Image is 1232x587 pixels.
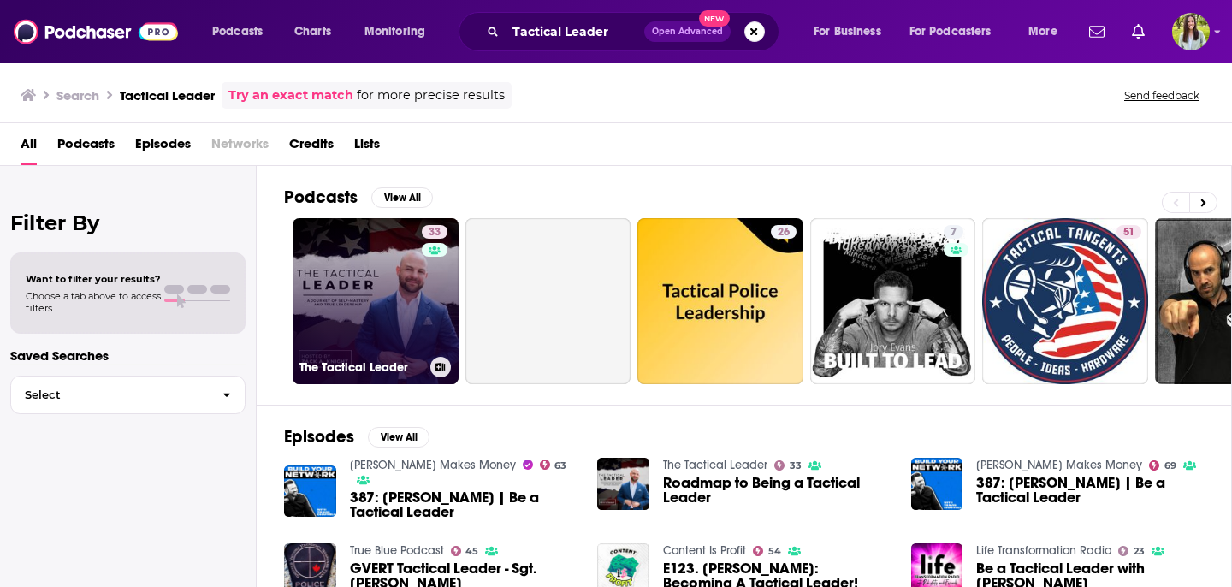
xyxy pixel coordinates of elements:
[357,86,505,105] span: for more precise results
[10,210,246,235] h2: Filter By
[976,476,1204,505] a: 387: Zack Knight | Be a Tactical Leader
[284,426,429,448] a: EpisodesView All
[898,18,1016,45] button: open menu
[289,130,334,165] a: Credits
[475,12,796,51] div: Search podcasts, credits, & more...
[1172,13,1210,50] span: Logged in as meaghanyoungblood
[597,458,649,510] img: Roadmap to Being a Tactical Leader
[11,389,209,400] span: Select
[1082,17,1111,46] a: Show notifications dropdown
[368,427,429,448] button: View All
[56,87,99,104] h3: Search
[371,187,433,208] button: View All
[1123,224,1134,241] span: 51
[982,218,1148,384] a: 51
[135,130,191,165] a: Episodes
[350,490,577,519] span: 387: [PERSON_NAME] | Be a Tactical Leader
[771,225,797,239] a: 26
[911,458,963,510] img: 387: Zack Knight | Be a Tactical Leader
[228,86,353,105] a: Try an exact match
[976,476,1204,505] span: 387: [PERSON_NAME] | Be a Tactical Leader
[212,20,263,44] span: Podcasts
[1118,546,1145,556] a: 23
[10,376,246,414] button: Select
[1172,13,1210,50] button: Show profile menu
[284,187,358,208] h2: Podcasts
[352,18,447,45] button: open menu
[294,20,331,44] span: Charts
[976,458,1142,472] a: Travis Makes Money
[768,548,781,555] span: 54
[1149,460,1176,471] a: 69
[1125,17,1152,46] a: Show notifications dropdown
[663,476,891,505] a: Roadmap to Being a Tactical Leader
[283,18,341,45] a: Charts
[284,426,354,448] h2: Episodes
[774,460,802,471] a: 33
[200,18,285,45] button: open menu
[14,15,178,48] img: Podchaser - Follow, Share and Rate Podcasts
[814,20,881,44] span: For Business
[810,218,976,384] a: 7
[976,543,1111,558] a: Life Transformation Radio
[350,543,444,558] a: True Blue Podcast
[1116,225,1141,239] a: 51
[26,290,161,314] span: Choose a tab above to access filters.
[350,490,577,519] a: 387: Zack Knight | Be a Tactical Leader
[663,543,746,558] a: Content Is Profit
[10,347,246,364] p: Saved Searches
[451,546,479,556] a: 45
[644,21,731,42] button: Open AdvancedNew
[802,18,903,45] button: open menu
[1172,13,1210,50] img: User Profile
[699,10,730,27] span: New
[909,20,992,44] span: For Podcasters
[951,224,957,241] span: 7
[1164,462,1176,470] span: 69
[299,360,423,375] h3: The Tactical Leader
[506,18,644,45] input: Search podcasts, credits, & more...
[120,87,215,104] h3: Tactical Leader
[364,20,425,44] span: Monitoring
[540,460,567,470] a: 63
[1028,20,1057,44] span: More
[284,187,433,208] a: PodcastsView All
[554,462,566,470] span: 63
[652,27,723,36] span: Open Advanced
[944,225,963,239] a: 7
[637,218,803,384] a: 26
[26,273,161,285] span: Want to filter your results?
[663,458,767,472] a: The Tactical Leader
[422,225,447,239] a: 33
[790,462,802,470] span: 33
[57,130,115,165] a: Podcasts
[293,218,459,384] a: 33The Tactical Leader
[753,546,781,556] a: 54
[1134,548,1145,555] span: 23
[465,548,478,555] span: 45
[778,224,790,241] span: 26
[429,224,441,241] span: 33
[1119,88,1205,103] button: Send feedback
[211,130,269,165] span: Networks
[21,130,37,165] a: All
[284,465,336,518] img: 387: Zack Knight | Be a Tactical Leader
[1016,18,1079,45] button: open menu
[350,458,516,472] a: Travis Makes Money
[354,130,380,165] a: Lists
